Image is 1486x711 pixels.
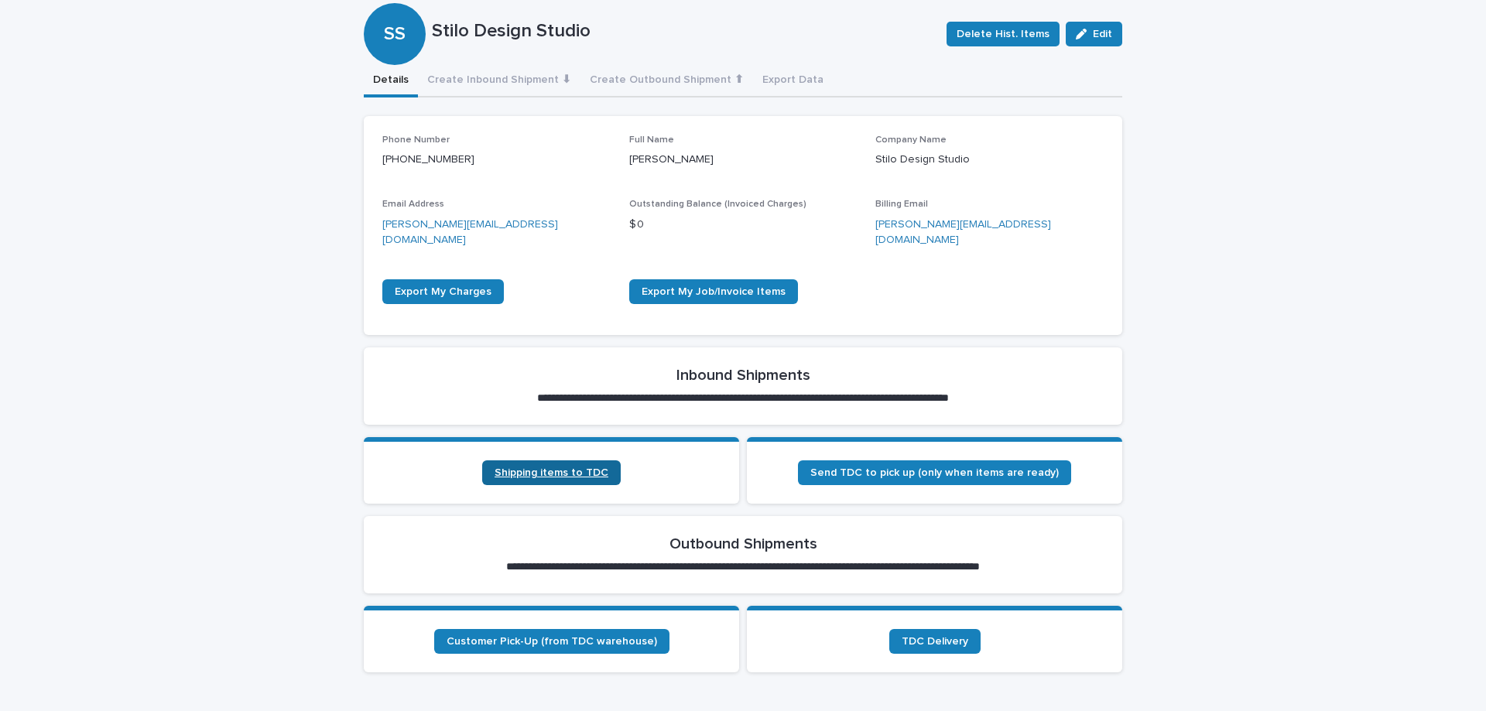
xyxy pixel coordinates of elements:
[957,26,1049,42] span: Delete Hist. Items
[902,636,968,647] span: TDC Delivery
[382,135,450,145] span: Phone Number
[629,217,858,233] p: $ 0
[629,200,806,209] span: Outstanding Balance (Invoiced Charges)
[629,279,798,304] a: Export My Job/Invoice Items
[669,535,817,553] h2: Outbound Shipments
[889,629,981,654] a: TDC Delivery
[629,135,674,145] span: Full Name
[810,467,1059,478] span: Send TDC to pick up (only when items are ready)
[432,20,934,43] p: Stilo Design Studio
[642,286,786,297] span: Export My Job/Invoice Items
[676,366,810,385] h2: Inbound Shipments
[875,135,947,145] span: Company Name
[1093,29,1112,39] span: Edit
[1066,22,1122,46] button: Edit
[580,65,753,97] button: Create Outbound Shipment ⬆
[875,200,928,209] span: Billing Email
[395,286,491,297] span: Export My Charges
[434,629,669,654] a: Customer Pick-Up (from TDC warehouse)
[798,460,1071,485] a: Send TDC to pick up (only when items are ready)
[753,65,833,97] button: Export Data
[875,152,1104,168] p: Stilo Design Studio
[382,279,504,304] a: Export My Charges
[495,467,608,478] span: Shipping items to TDC
[875,219,1051,246] a: [PERSON_NAME][EMAIL_ADDRESS][DOMAIN_NAME]
[382,200,444,209] span: Email Address
[418,65,580,97] button: Create Inbound Shipment ⬇
[382,154,474,165] a: [PHONE_NUMBER]
[382,219,558,246] a: [PERSON_NAME][EMAIL_ADDRESS][DOMAIN_NAME]
[947,22,1060,46] button: Delete Hist. Items
[629,152,858,168] p: [PERSON_NAME]
[447,636,657,647] span: Customer Pick-Up (from TDC warehouse)
[364,65,418,97] button: Details
[482,460,621,485] a: Shipping items to TDC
